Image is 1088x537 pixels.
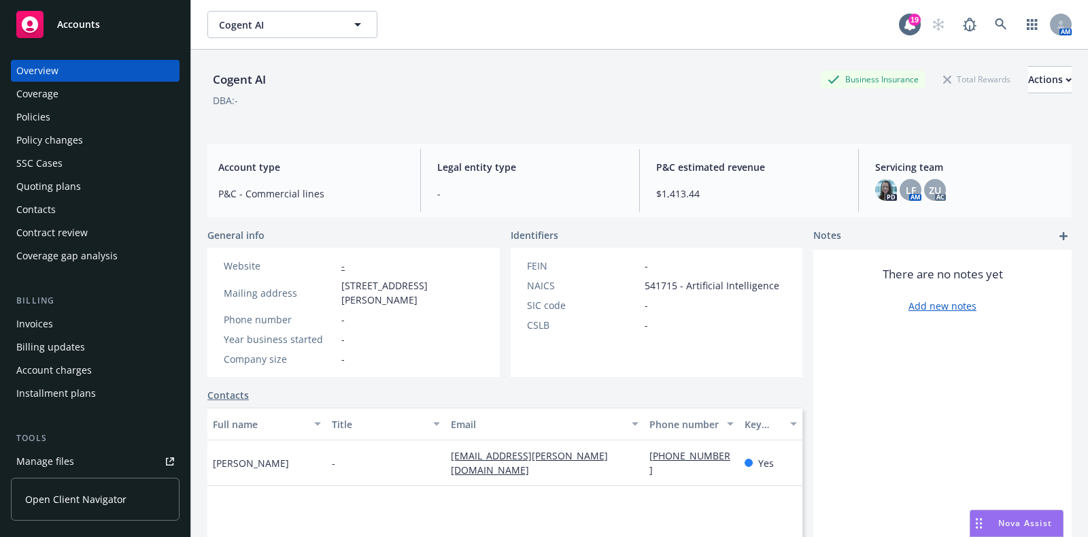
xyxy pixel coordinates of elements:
[906,183,916,197] span: LF
[332,417,425,432] div: Title
[875,160,1061,174] span: Servicing team
[16,336,85,358] div: Billing updates
[956,11,983,38] a: Report a Bug
[11,129,180,151] a: Policy changes
[207,71,271,88] div: Cogent AI
[219,18,337,32] span: Cogent AI
[875,179,897,201] img: photo
[645,259,648,273] span: -
[341,352,345,366] span: -
[437,160,623,174] span: Legal entity type
[213,93,238,108] div: DBA: -
[883,266,1003,282] span: There are no notes yet
[218,160,404,174] span: Account type
[11,222,180,244] a: Contract review
[224,332,336,346] div: Year business started
[16,152,63,174] div: SSC Cases
[224,312,336,327] div: Phone number
[218,186,404,201] span: P&C - Commercial lines
[57,19,100,30] span: Accounts
[11,432,180,445] div: Tools
[1028,66,1072,93] button: Actions
[213,417,306,432] div: Full name
[11,152,180,174] a: SSC Cases
[213,456,289,470] span: [PERSON_NAME]
[326,408,445,440] button: Title
[16,60,58,82] div: Overview
[527,278,639,293] div: NAICS
[644,408,739,440] button: Phone number
[11,5,180,44] a: Accounts
[25,492,126,506] span: Open Client Navigator
[908,299,976,313] a: Add new notes
[813,228,841,244] span: Notes
[341,332,345,346] span: -
[451,417,624,432] div: Email
[656,160,842,174] span: P&C estimated revenue
[224,352,336,366] div: Company size
[16,83,58,105] div: Coverage
[207,228,265,242] span: General info
[16,383,96,404] div: Installment plans
[341,312,345,327] span: -
[929,183,941,197] span: ZU
[16,106,50,128] div: Policies
[527,318,639,332] div: CSLB
[16,245,118,267] div: Coverage gap analysis
[1055,228,1072,244] a: add
[207,408,326,440] button: Full name
[341,259,345,272] a: -
[224,286,336,300] div: Mailing address
[649,417,719,432] div: Phone number
[11,359,180,381] a: Account charges
[649,449,730,476] a: [PHONE_NUMBER]
[16,359,92,381] div: Account charges
[332,456,335,470] span: -
[745,417,782,432] div: Key contact
[987,11,1015,38] a: Search
[11,245,180,267] a: Coverage gap analysis
[936,71,1017,88] div: Total Rewards
[11,336,180,358] a: Billing updates
[16,451,74,472] div: Manage files
[511,228,558,242] span: Identifiers
[970,510,987,536] div: Drag to move
[11,199,180,221] a: Contacts
[341,278,483,307] span: [STREET_ADDRESS][PERSON_NAME]
[11,313,180,335] a: Invoices
[527,298,639,312] div: SIC code
[11,451,180,472] a: Manage files
[11,83,180,105] a: Coverage
[11,60,180,82] a: Overview
[908,14,921,26] div: 19
[16,129,83,151] div: Policy changes
[16,199,56,221] div: Contacts
[224,259,336,273] div: Website
[445,408,644,440] button: Email
[925,11,952,38] a: Start snowing
[739,408,802,440] button: Key contact
[1019,11,1046,38] a: Switch app
[16,222,88,244] div: Contract review
[645,278,779,293] span: 541715 - Artificial Intelligence
[207,11,377,38] button: Cogent AI
[11,294,180,308] div: Billing
[207,388,249,402] a: Contacts
[451,449,608,476] a: [EMAIL_ADDRESS][PERSON_NAME][DOMAIN_NAME]
[645,298,648,312] span: -
[970,510,1064,537] button: Nova Assist
[656,186,842,201] span: $1,413.44
[11,176,180,197] a: Quoting plans
[11,106,180,128] a: Policies
[16,176,81,197] div: Quoting plans
[527,259,639,273] div: FEIN
[437,186,623,201] span: -
[645,318,648,332] span: -
[11,383,180,404] a: Installment plans
[1028,67,1072,93] div: Actions
[758,456,774,470] span: Yes
[16,313,53,335] div: Invoices
[998,517,1052,529] span: Nova Assist
[821,71,925,88] div: Business Insurance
